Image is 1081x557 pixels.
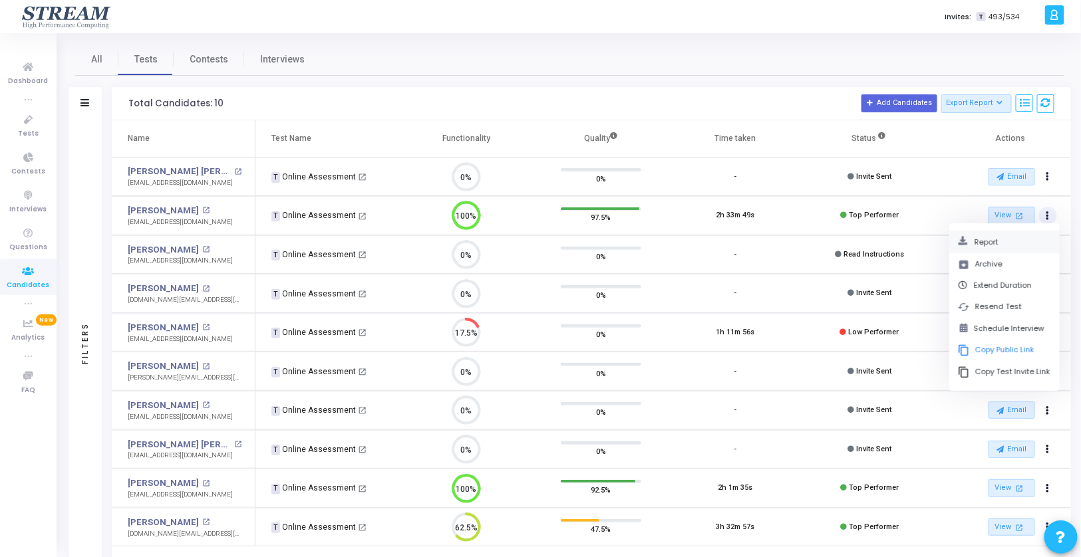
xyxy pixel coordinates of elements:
div: Online Assessment [271,482,356,494]
span: Read Instructions [844,250,904,259]
span: 0% [596,405,606,419]
div: - [734,171,736,183]
span: Invite Sent [856,445,891,453]
span: Low Performer [849,328,899,336]
button: Schedule Interview [949,318,1060,339]
span: Candidates [7,280,50,291]
mat-icon: open_in_new [203,246,210,253]
i: content_copy [958,344,970,356]
div: Online Assessment [271,366,356,378]
span: Invite Sent [856,405,891,414]
span: T [977,12,985,22]
mat-icon: open_in_new [1014,522,1025,533]
div: Time taken [714,131,756,146]
th: Functionality [400,120,534,158]
mat-icon: open_in_new [203,401,210,409]
button: Actions [1039,518,1058,536]
div: Online Assessment [271,171,356,183]
div: Actions [949,223,1060,391]
span: 47.5% [591,522,611,536]
span: 0% [596,250,606,263]
div: Filters [79,271,91,417]
div: Name [128,131,150,146]
span: New [36,314,57,326]
button: Actions [1039,440,1058,459]
label: Invites: [945,11,971,23]
div: Total Candidates: 10 [128,98,224,109]
mat-icon: open_in_new [203,363,210,370]
span: Analytics [12,332,45,344]
a: [PERSON_NAME] [128,243,199,257]
mat-icon: open_in_new [358,251,367,259]
span: Top Performer [849,211,899,219]
div: - [734,444,736,455]
span: T [271,406,280,417]
mat-icon: open_in_new [203,207,210,214]
button: Actions [1039,167,1058,186]
button: Actions [1039,479,1058,498]
div: Online Assessment [271,249,356,261]
button: cachedResend Test [949,296,1060,318]
div: [EMAIL_ADDRESS][DOMAIN_NAME] [128,412,233,422]
span: Top Performer [849,483,899,492]
div: [EMAIL_ADDRESS][DOMAIN_NAME] [128,217,233,227]
mat-icon: open_in_new [203,480,210,487]
button: Email [989,401,1035,419]
span: T [271,172,280,183]
i: content_copy [958,366,970,378]
mat-icon: open_in_new [203,285,210,292]
span: T [271,484,280,495]
span: 0% [596,366,606,380]
a: View [989,479,1035,497]
mat-icon: open_in_new [358,173,367,181]
button: Email [989,441,1035,458]
div: Online Assessment [271,521,356,533]
span: 97.5% [591,211,611,224]
span: Tests [18,128,39,140]
mat-icon: open_in_new [358,406,367,415]
span: 0% [596,171,606,185]
i: archive [958,259,970,271]
span: Interviews [260,53,305,66]
span: Contests [190,53,228,66]
div: [EMAIL_ADDRESS][DOMAIN_NAME] [128,256,233,266]
button: Actions [1039,401,1058,420]
span: T [271,367,280,378]
span: 0% [596,288,606,302]
button: Export Report [941,94,1012,113]
div: - [734,249,736,261]
button: archiveArchive [949,253,1060,275]
span: Top Performer [849,522,899,531]
div: [EMAIL_ADDRESS][DOMAIN_NAME] [128,490,233,500]
div: [EMAIL_ADDRESS][DOMAIN_NAME] [128,178,241,188]
div: [EMAIL_ADDRESS][DOMAIN_NAME] [128,334,233,344]
th: Quality [534,120,668,158]
div: 2h 33m 49s [716,210,754,221]
button: Add Candidates [861,94,937,112]
div: 1h 11m 56s [716,327,754,338]
span: Tests [134,53,158,66]
mat-icon: open_in_new [358,368,367,376]
mat-icon: open_in_new [203,518,210,526]
div: - [734,288,736,299]
span: 493/534 [989,11,1019,23]
a: View [989,518,1035,536]
span: Contests [11,166,45,177]
div: Online Assessment [271,288,356,300]
span: All [91,53,102,66]
mat-icon: open_in_new [358,212,367,221]
a: [PERSON_NAME] [PERSON_NAME] [128,438,231,451]
a: [PERSON_NAME] [128,321,199,334]
div: Online Assessment [271,443,356,455]
span: T [271,522,280,533]
a: [PERSON_NAME] [128,360,199,373]
th: Test Name [255,120,399,158]
div: Online Assessment [271,209,356,221]
span: Invite Sent [856,288,891,297]
mat-icon: open_in_new [358,523,367,532]
span: T [271,250,280,261]
mat-icon: open_in_new [234,168,241,175]
mat-icon: open_in_new [358,328,367,337]
span: Invite Sent [856,172,891,181]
